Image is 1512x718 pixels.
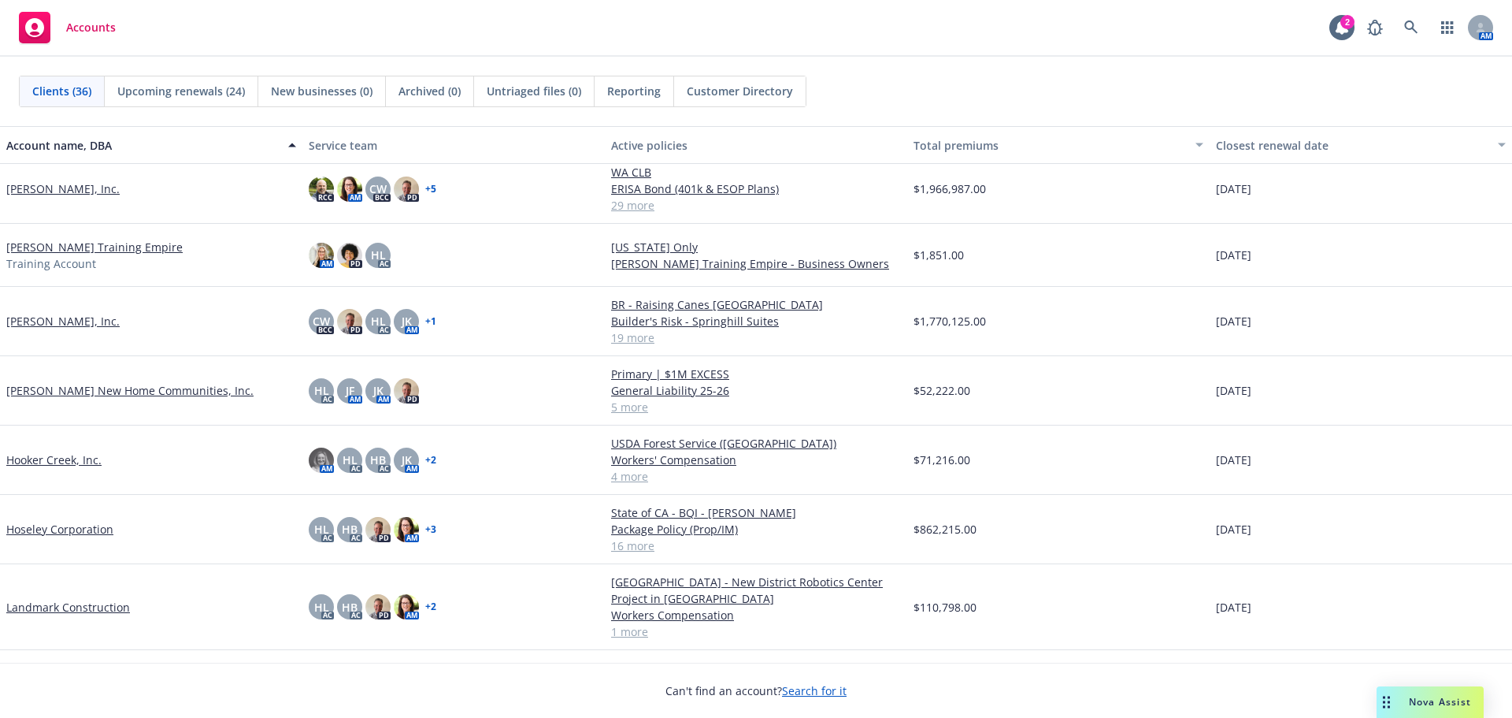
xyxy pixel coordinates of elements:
a: Accounts [13,6,122,50]
a: [PERSON_NAME] Training Empire [6,239,183,255]
a: 19 more [611,329,901,346]
a: 29 more [611,197,901,214]
a: 16 more [611,538,901,554]
a: [PERSON_NAME] New Home Communities, Inc. [6,382,254,399]
span: [DATE] [1216,452,1251,468]
span: [DATE] [1216,247,1251,263]
span: $1,966,987.00 [913,180,986,197]
a: [PERSON_NAME], Inc. [6,313,120,329]
button: Active policies [605,126,907,164]
a: General Liability 25-26 [611,382,901,399]
span: [DATE] [1216,313,1251,329]
a: USDA Forest Service ([GEOGRAPHIC_DATA]) [611,435,901,452]
a: Report a Bug [1359,12,1391,43]
div: Service team [309,137,598,154]
a: Search [1395,12,1427,43]
div: Closest renewal date [1216,137,1488,154]
span: HL [314,382,329,399]
a: Hoseley Corporation [6,521,113,538]
a: Workers Compensation [611,607,901,623]
span: CW [369,180,387,197]
span: Untriaged files (0) [487,83,581,99]
span: HB [370,452,386,468]
a: [PERSON_NAME], Inc. [6,180,120,197]
a: [GEOGRAPHIC_DATA] - New District Robotics Center Project in [GEOGRAPHIC_DATA] [611,574,901,607]
img: photo [337,309,362,334]
div: Account name, DBA [6,137,279,154]
span: Nova Assist [1409,695,1471,709]
img: photo [394,378,419,404]
span: Clients (36) [32,83,91,99]
span: $71,216.00 [913,452,970,468]
span: HB [342,521,358,538]
a: + 2 [425,602,436,612]
button: Nova Assist [1377,686,1484,718]
span: HL [343,452,358,468]
a: Hooker Creek, Inc. [6,452,102,468]
img: photo [394,594,419,619]
span: [DATE] [1216,382,1251,399]
span: Can't find an account? [665,683,847,699]
img: photo [337,177,362,202]
a: Builder's Risk - Springhill Suites [611,313,901,329]
a: Package Policy (Prop/IM) [611,521,901,538]
span: [DATE] [1216,521,1251,538]
a: [US_STATE] Only [611,239,901,255]
a: DIC Excess EQ & Flood $5,447,179 x $5M [611,660,901,676]
span: $1,770,125.00 [913,313,986,329]
span: HL [371,313,386,329]
img: photo [309,448,334,473]
a: ERISA Bond (401k & ESOP Plans) [611,180,901,197]
span: Reporting [607,83,661,99]
span: HL [314,521,329,538]
span: $1,851.00 [913,247,964,263]
span: Customer Directory [687,83,793,99]
a: 4 more [611,468,901,485]
img: photo [365,594,391,619]
span: Archived (0) [398,83,461,99]
span: $862,215.00 [913,521,976,538]
span: JF [346,382,354,399]
span: Accounts [66,21,116,34]
div: Active policies [611,137,901,154]
img: photo [337,243,362,268]
a: + 5 [425,184,436,194]
span: $110,798.00 [913,599,976,616]
span: JK [402,452,412,468]
span: JK [373,382,384,399]
span: JK [402,313,412,329]
a: Search for it [782,683,847,698]
a: 5 more [611,399,901,415]
a: Primary | $1M EXCESS [611,366,901,382]
a: Landmark Construction [6,599,130,616]
span: HB [342,599,358,616]
span: [DATE] [1216,599,1251,616]
button: Total premiums [907,126,1210,164]
img: photo [309,177,334,202]
img: photo [365,517,391,542]
a: Workers' Compensation [611,452,901,468]
span: Upcoming renewals (24) [117,83,245,99]
div: Drag to move [1377,686,1396,718]
a: State of CA - BQI - [PERSON_NAME] [611,504,901,521]
span: Training Account [6,255,96,272]
img: photo [309,243,334,268]
span: $52,222.00 [913,382,970,399]
a: Switch app [1432,12,1463,43]
span: CW [313,313,330,329]
span: HL [371,247,386,263]
span: HL [314,599,329,616]
img: photo [394,177,419,202]
img: photo [394,517,419,542]
span: New businesses (0) [271,83,372,99]
a: + 1 [425,317,436,326]
button: Closest renewal date [1210,126,1512,164]
button: Service team [302,126,605,164]
div: 2 [1340,15,1354,29]
a: BR - Raising Canes [GEOGRAPHIC_DATA] [611,296,901,313]
span: [DATE] [1216,180,1251,197]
